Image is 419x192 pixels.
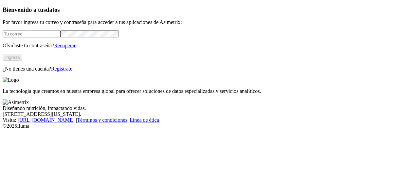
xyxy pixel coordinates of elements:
p: La tecnología que creamos en nuestra empresa global para ofrecer soluciones de datos especializad... [3,88,416,94]
span: datos [46,6,60,13]
button: Ingresa [3,54,22,61]
a: Línea de ética [130,117,159,123]
input: Tu correo [3,31,61,37]
a: Recuperar [54,43,76,48]
img: Asimetrix [3,99,29,105]
a: Regístrate [51,66,72,72]
div: © 2025 Iluma [3,123,416,129]
p: Por favor ingresa tu correo y contraseña para acceder a tus aplicaciones de Asimetrix: [3,19,416,25]
img: Logo [3,77,19,83]
a: [URL][DOMAIN_NAME] [18,117,75,123]
p: Olvidaste tu contraseña? [3,43,416,49]
a: Términos y condiciones [77,117,127,123]
h3: Bienvenido a tus [3,6,416,13]
p: ¿No tienes una cuenta? [3,66,416,72]
div: Visita : | | [3,117,416,123]
div: Diseñando nutrición, impactando vidas. [3,105,416,111]
div: [STREET_ADDRESS][US_STATE]. [3,111,416,117]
